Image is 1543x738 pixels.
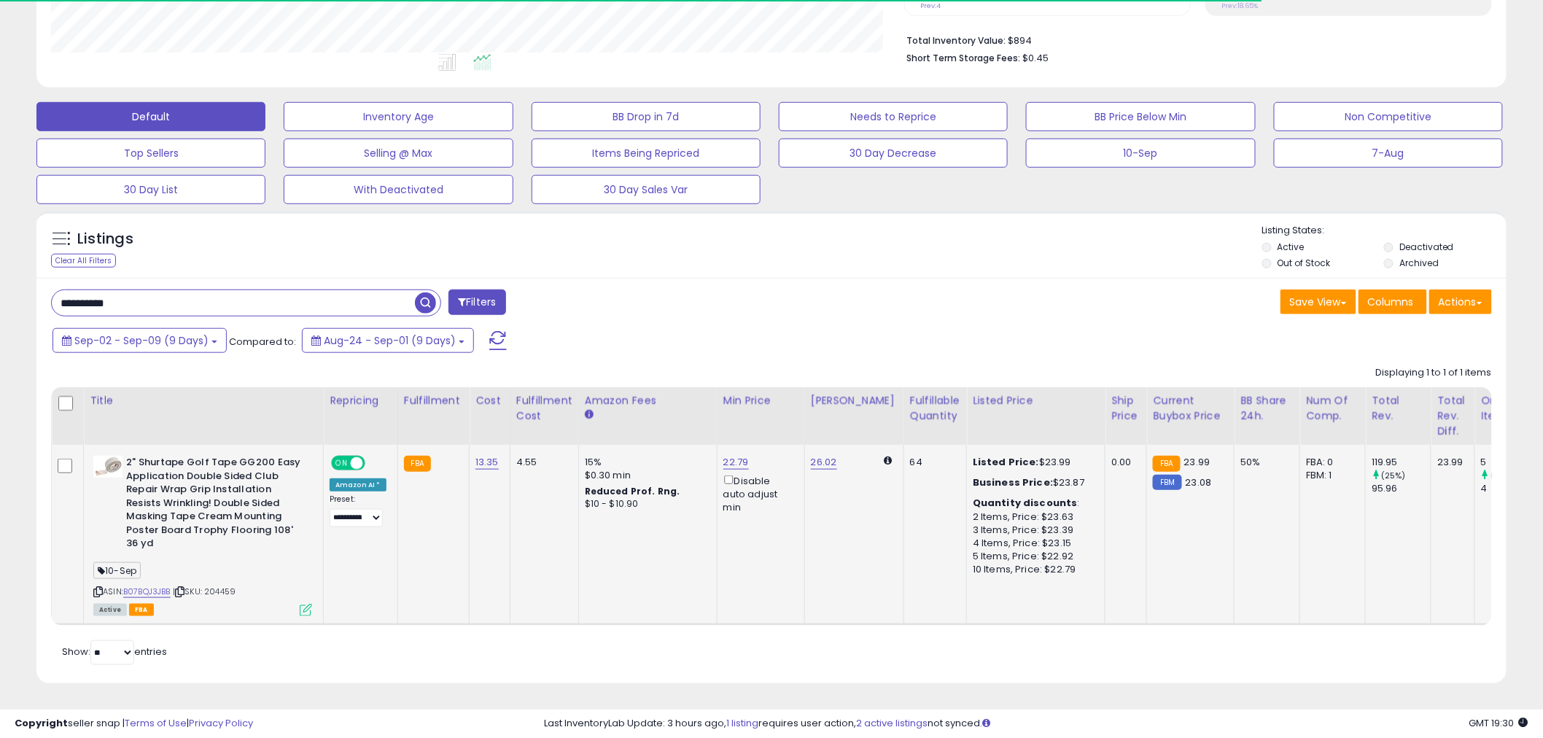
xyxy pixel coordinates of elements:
[1481,393,1534,424] div: Ordered Items
[1372,393,1425,424] div: Total Rev.
[333,457,351,470] span: ON
[1278,257,1331,269] label: Out of Stock
[585,485,680,497] b: Reduced Prof. Rng.
[532,102,761,131] button: BB Drop in 7d
[93,604,127,616] span: All listings currently available for purchase on Amazon
[516,456,567,469] div: 4.55
[723,455,749,470] a: 22.79
[363,457,386,470] span: OFF
[330,494,386,527] div: Preset:
[93,456,123,478] img: 41PKCv2e00L._SL40_.jpg
[284,175,513,204] button: With Deactivated
[284,102,513,131] button: Inventory Age
[727,716,759,730] a: 1 listing
[1262,224,1507,238] p: Listing States:
[910,393,960,424] div: Fulfillable Quantity
[475,393,504,408] div: Cost
[1186,475,1212,489] span: 23.08
[53,328,227,353] button: Sep-02 - Sep-09 (9 Days)
[516,393,572,424] div: Fulfillment Cost
[906,34,1006,47] b: Total Inventory Value:
[330,393,392,408] div: Repricing
[973,496,1078,510] b: Quantity discounts
[723,393,798,408] div: Min Price
[126,456,303,554] b: 2" Shurtape Golf Tape GG200 Easy Application Double Sided Club Repair Wrap Grip Installation Resi...
[1274,139,1503,168] button: 7-Aug
[1306,469,1354,482] div: FBM: 1
[973,510,1094,524] div: 2 Items, Price: $23.63
[1437,456,1464,469] div: 23.99
[1026,102,1255,131] button: BB Price Below Min
[1399,257,1439,269] label: Archived
[51,254,116,268] div: Clear All Filters
[404,393,463,408] div: Fulfillment
[585,408,594,422] small: Amazon Fees.
[906,31,1481,48] li: $894
[1399,241,1454,253] label: Deactivated
[973,393,1099,408] div: Listed Price
[1184,455,1210,469] span: 23.99
[15,717,253,731] div: seller snap | |
[723,473,793,514] div: Disable auto adjust min
[1153,456,1180,472] small: FBA
[448,290,505,315] button: Filters
[77,229,133,249] h5: Listings
[1111,393,1140,424] div: Ship Price
[1469,716,1528,730] span: 2025-09-9 19:30 GMT
[36,139,265,168] button: Top Sellers
[585,498,706,510] div: $10 - $10.90
[475,455,499,470] a: 13.35
[585,456,706,469] div: 15%
[1481,456,1540,469] div: 5
[229,335,296,349] span: Compared to:
[585,393,711,408] div: Amazon Fees
[330,478,386,492] div: Amazon AI *
[62,645,167,659] span: Show: entries
[545,717,1528,731] div: Last InventoryLab Update: 3 hours ago, requires user action, not synced.
[973,524,1094,537] div: 3 Items, Price: $23.39
[1280,290,1356,314] button: Save View
[1429,290,1492,314] button: Actions
[1153,475,1181,490] small: FBM
[1376,366,1492,380] div: Displaying 1 to 1 of 1 items
[74,333,209,348] span: Sep-02 - Sep-09 (9 Days)
[973,456,1094,469] div: $23.99
[1153,393,1228,424] div: Current Buybox Price
[1368,295,1414,309] span: Columns
[973,563,1094,576] div: 10 Items, Price: $22.79
[36,175,265,204] button: 30 Day List
[910,456,955,469] div: 64
[532,139,761,168] button: Items Being Repriced
[532,175,761,204] button: 30 Day Sales Var
[123,586,171,598] a: B07BQJ3JBB
[920,1,941,10] small: Prev: 4
[404,456,431,472] small: FBA
[1022,51,1049,65] span: $0.45
[1437,393,1469,439] div: Total Rev. Diff.
[1372,482,1431,495] div: 95.96
[125,716,187,730] a: Terms of Use
[324,333,456,348] span: Aug-24 - Sep-01 (9 Days)
[90,393,317,408] div: Title
[1111,456,1135,469] div: 0.00
[1481,482,1540,495] div: 4
[811,393,898,408] div: [PERSON_NAME]
[779,102,1008,131] button: Needs to Reprice
[973,475,1053,489] b: Business Price:
[1381,470,1406,481] small: (25%)
[973,537,1094,550] div: 4 Items, Price: $23.15
[93,456,312,615] div: ASIN:
[302,328,474,353] button: Aug-24 - Sep-01 (9 Days)
[1306,393,1359,424] div: Num of Comp.
[1274,102,1503,131] button: Non Competitive
[173,586,236,597] span: | SKU: 204459
[1372,456,1431,469] div: 119.95
[857,716,928,730] a: 2 active listings
[1240,456,1289,469] div: 50%
[1221,1,1258,10] small: Prev: 18.65%
[15,716,68,730] strong: Copyright
[973,497,1094,510] div: :
[973,455,1039,469] b: Listed Price:
[811,455,837,470] a: 26.02
[585,469,706,482] div: $0.30 min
